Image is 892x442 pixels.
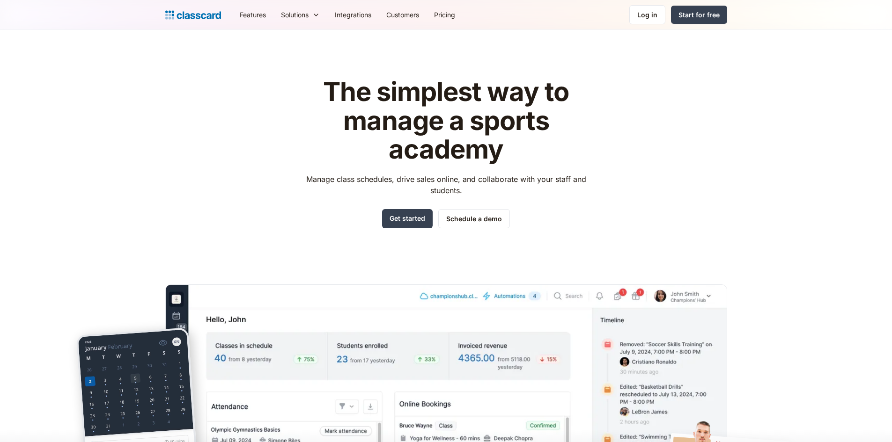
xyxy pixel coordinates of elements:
[637,10,657,20] div: Log in
[297,174,595,196] p: Manage class schedules, drive sales online, and collaborate with your staff and students.
[327,4,379,25] a: Integrations
[382,209,433,228] a: Get started
[629,5,665,24] a: Log in
[438,209,510,228] a: Schedule a demo
[671,6,727,24] a: Start for free
[678,10,720,20] div: Start for free
[297,78,595,164] h1: The simplest way to manage a sports academy
[273,4,327,25] div: Solutions
[281,10,309,20] div: Solutions
[427,4,463,25] a: Pricing
[232,4,273,25] a: Features
[165,8,221,22] a: home
[379,4,427,25] a: Customers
